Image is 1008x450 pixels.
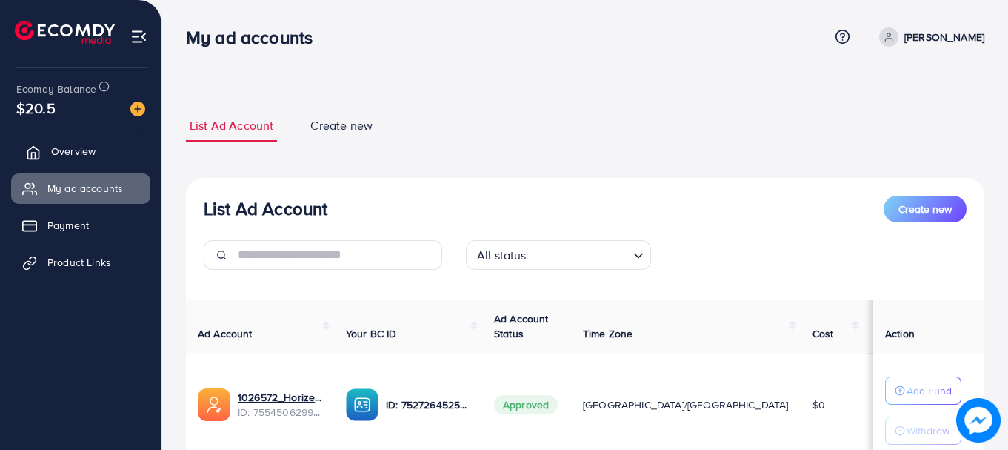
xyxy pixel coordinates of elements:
span: Ecomdy Balance [16,82,96,96]
span: [GEOGRAPHIC_DATA]/[GEOGRAPHIC_DATA] [583,397,789,412]
span: Payment [47,218,89,233]
h3: My ad accounts [186,27,324,48]
p: ID: 7527264525683523602 [386,396,470,414]
span: Create new [898,202,952,216]
a: Overview [11,136,150,166]
span: Product Links [47,255,111,270]
div: Search for option [466,240,651,270]
span: Your BC ID [346,326,397,341]
a: Product Links [11,248,150,277]
button: Withdraw [885,417,961,445]
span: Time Zone [583,326,632,341]
span: Ad Account [198,326,253,341]
img: ic-ads-acc.e4c84228.svg [198,388,230,421]
span: ID: 7554506299057422337 [238,405,322,420]
img: menu [130,28,147,45]
span: $20.5 [16,97,56,119]
span: Ad Account Status [494,311,549,341]
span: List Ad Account [190,117,273,134]
input: Search for option [531,242,627,266]
span: Action [885,326,915,341]
button: Create new [884,196,967,222]
a: My ad accounts [11,173,150,203]
p: [PERSON_NAME] [904,28,984,46]
p: Withdraw [907,422,949,440]
img: image [956,398,1001,443]
span: Approved [494,395,558,414]
span: All status [474,245,530,266]
span: Cost [812,326,834,341]
button: Add Fund [885,377,961,405]
span: Create new [310,117,373,134]
div: <span class='underline'>1026572_Horizen 2.0_1758920628520</span></br>7554506299057422337 [238,390,322,420]
h3: List Ad Account [204,198,327,219]
span: $0 [812,397,825,412]
img: image [130,102,145,116]
a: [PERSON_NAME] [873,27,984,47]
a: 1026572_Horizen 2.0_1758920628520 [238,390,322,405]
a: Payment [11,211,150,240]
img: logo [15,21,115,44]
p: Add Fund [907,382,952,400]
span: Overview [51,144,96,159]
span: My ad accounts [47,181,123,196]
img: ic-ba-acc.ded83a64.svg [346,388,378,421]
